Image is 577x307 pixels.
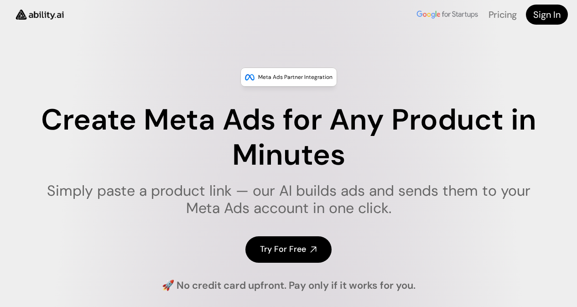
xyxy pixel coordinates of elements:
a: Sign In [526,5,568,25]
h4: Try For Free [260,244,306,255]
h1: Create Meta Ads for Any Product in Minutes [29,103,548,173]
h1: Simply paste a product link — our AI builds ads and sends them to your Meta Ads account in one cl... [29,182,548,217]
a: Pricing [489,9,517,21]
p: Meta Ads Partner Integration [258,73,333,82]
h4: Sign In [533,8,561,21]
h4: 🚀 No credit card upfront. Pay only if it works for you. [162,279,416,293]
a: Try For Free [245,236,332,262]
